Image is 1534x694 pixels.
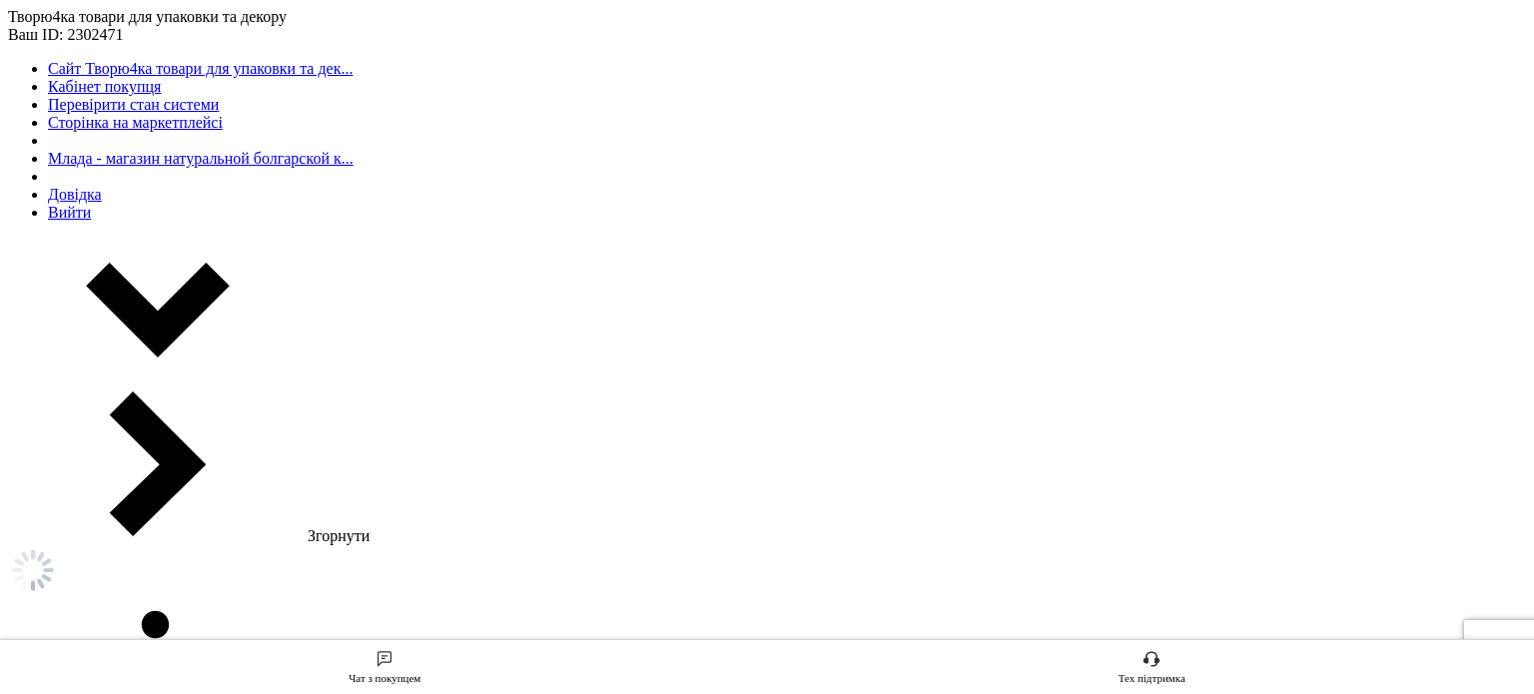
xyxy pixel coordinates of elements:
span: Оплачені [70,320,133,338]
span: Повідомлення [58,445,155,463]
span: 1 [210,176,230,193]
input: Пошук [10,70,236,106]
span: Прийняті [70,236,132,254]
div: Ваш ID: 2302471 [65,30,240,48]
span: Творю4ка товари для упаковки та декору [65,12,215,30]
span: Замовлення [58,176,141,194]
span: Отримано [70,376,139,394]
span: Виконані [70,264,132,282]
span: Відгуки [58,652,110,670]
span: Відправлено [70,348,157,366]
span: Замовлення та повідомлення [58,124,240,160]
span: Товари та послуги [58,479,185,497]
span: Нові [70,208,99,226]
span: 3 [210,513,230,530]
span: Панель управління [58,600,185,636]
button: Чат з покупцем [1489,572,1529,612]
span: Подтвержденные [70,404,192,422]
span: [DEMOGRAPHIC_DATA] [58,513,206,531]
span: Скасовані [70,292,138,310]
span: Показники роботи компанії [58,548,185,584]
